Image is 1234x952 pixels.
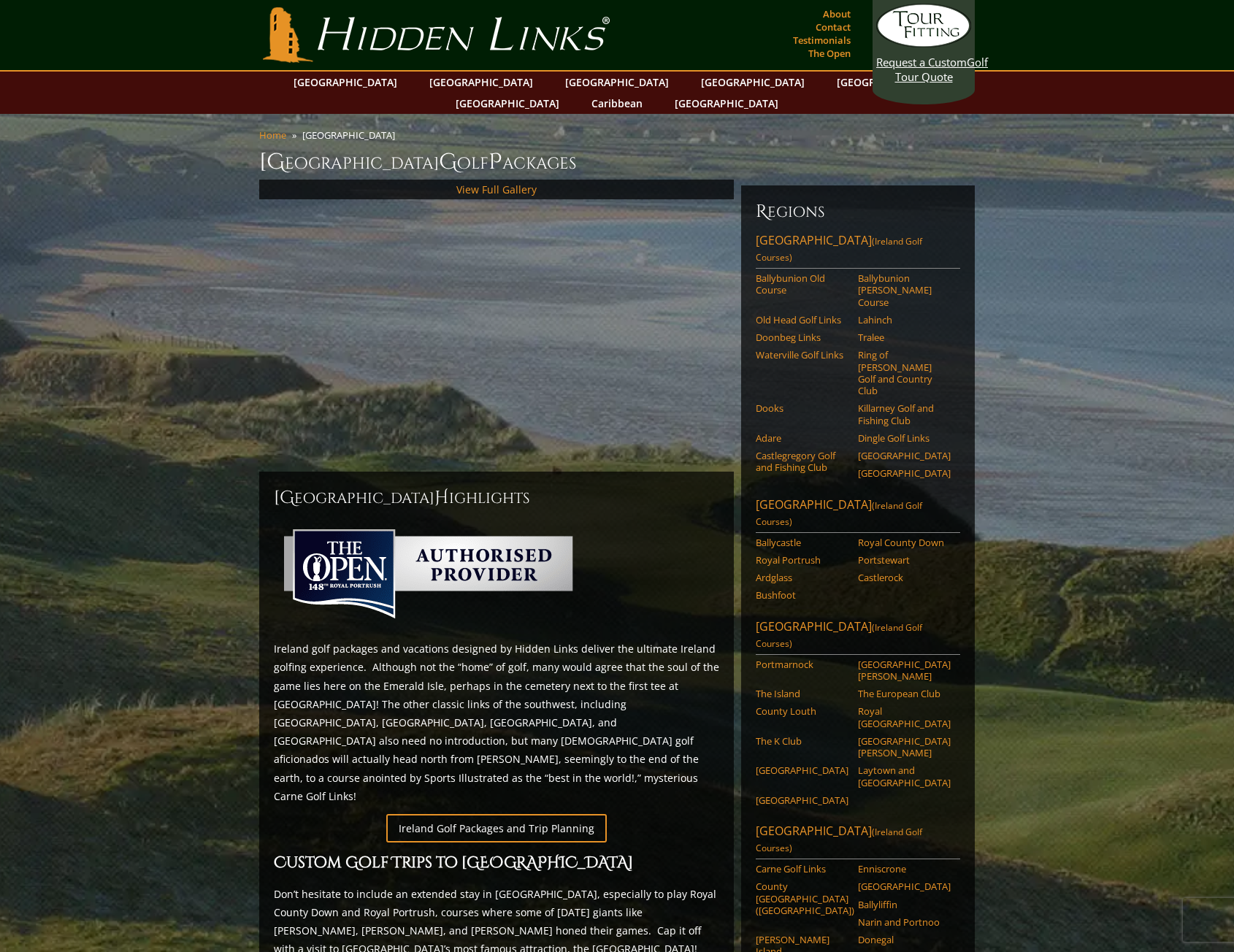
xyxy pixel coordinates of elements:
[667,93,786,114] a: [GEOGRAPHIC_DATA]
[756,314,848,326] a: Old Head Golf Links
[876,55,967,69] span: Request a Custom
[756,499,922,528] span: (Ireland Golf Courses)
[448,93,567,114] a: [GEOGRAPHIC_DATA]
[756,572,848,583] a: Ardglass
[756,764,848,776] a: [GEOGRAPHIC_DATA]
[488,147,502,177] span: P
[756,537,848,548] a: Ballycastle
[858,349,951,396] a: Ring of [PERSON_NAME] Golf and Country Club
[756,200,960,223] h6: Regions
[756,232,960,269] a: [GEOGRAPHIC_DATA](Ireland Golf Courses)
[858,572,951,583] a: Castlerock
[456,183,537,196] a: View Full Gallery
[756,863,848,875] a: Carne Golf Links
[858,688,951,699] a: The European Club
[259,128,286,142] a: Home
[756,349,848,361] a: Waterville Golf Links
[858,450,951,461] a: [GEOGRAPHIC_DATA]
[756,794,848,806] a: [GEOGRAPHIC_DATA]
[858,554,951,566] a: Portstewart
[858,705,951,729] a: Royal [GEOGRAPHIC_DATA]
[756,659,848,670] a: Portmarnock
[259,147,975,177] h1: [GEOGRAPHIC_DATA] olf ackages
[789,30,854,50] a: Testimonials
[434,486,449,510] span: H
[858,467,951,479] a: [GEOGRAPHIC_DATA]
[858,916,951,928] a: Narin and Portnoo
[756,618,960,655] a: [GEOGRAPHIC_DATA](Ireland Golf Courses)
[756,554,848,566] a: Royal Portrush
[858,331,951,343] a: Tralee
[858,880,951,892] a: [GEOGRAPHIC_DATA]
[694,72,812,93] a: [GEOGRAPHIC_DATA]
[756,432,848,444] a: Adare
[858,934,951,945] a: Donegal
[756,688,848,699] a: The Island
[858,432,951,444] a: Dingle Golf Links
[274,640,719,805] p: Ireland golf packages and vacations designed by Hidden Links deliver the ultimate Ireland golfing...
[274,486,719,510] h2: [GEOGRAPHIC_DATA] ighlights
[858,272,951,308] a: Ballybunion [PERSON_NAME] Course
[386,814,607,842] a: Ireland Golf Packages and Trip Planning
[756,402,848,414] a: Dooks
[756,823,960,859] a: [GEOGRAPHIC_DATA](Ireland Golf Courses)
[756,735,848,747] a: The K Club
[858,402,951,426] a: Killarney Golf and Fishing Club
[756,589,848,601] a: Bushfoot
[858,764,951,788] a: Laytown and [GEOGRAPHIC_DATA]
[756,880,848,916] a: County [GEOGRAPHIC_DATA] ([GEOGRAPHIC_DATA])
[876,4,971,84] a: Request a CustomGolf Tour Quote
[819,4,854,24] a: About
[858,659,951,683] a: [GEOGRAPHIC_DATA][PERSON_NAME]
[756,331,848,343] a: Doonbeg Links
[858,863,951,875] a: Enniscrone
[439,147,457,177] span: G
[829,72,948,93] a: [GEOGRAPHIC_DATA]
[756,496,960,533] a: [GEOGRAPHIC_DATA](Ireland Golf Courses)
[858,735,951,759] a: [GEOGRAPHIC_DATA][PERSON_NAME]
[812,17,854,37] a: Contact
[858,314,951,326] a: Lahinch
[756,272,848,296] a: Ballybunion Old Course
[286,72,405,93] a: [GEOGRAPHIC_DATA]
[422,72,540,93] a: [GEOGRAPHIC_DATA]
[584,93,650,114] a: Caribbean
[805,43,854,64] a: The Open
[274,851,719,876] h2: Custom Golf Trips to [GEOGRAPHIC_DATA]
[756,450,848,474] a: Castlegregory Golf and Fishing Club
[858,899,951,910] a: Ballyliffin
[756,705,848,717] a: County Louth
[558,72,676,93] a: [GEOGRAPHIC_DATA]
[756,621,922,650] span: (Ireland Golf Courses)
[302,128,401,142] li: [GEOGRAPHIC_DATA]
[858,537,951,548] a: Royal County Down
